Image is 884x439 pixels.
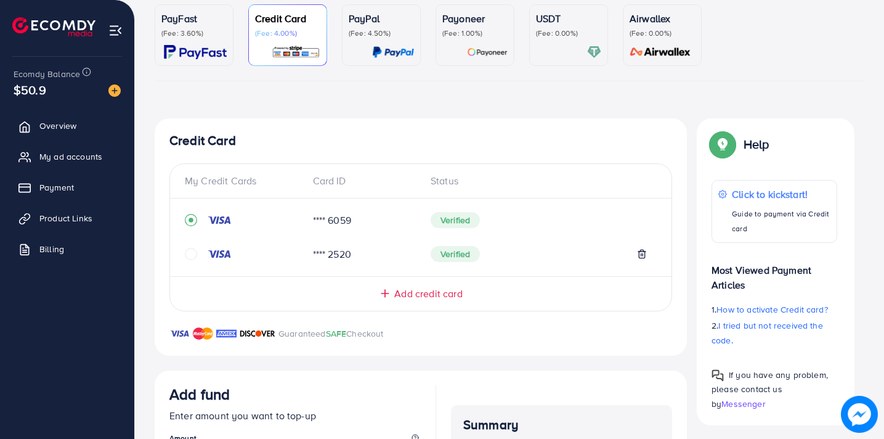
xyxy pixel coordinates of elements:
[712,369,724,382] img: Popup guide
[349,11,414,26] p: PayPal
[587,45,601,59] img: card
[716,303,827,316] span: How to activate Credit card?
[14,68,80,80] span: Ecomdy Balance
[349,28,414,38] p: (Fee: 4.50%)
[278,326,384,341] p: Guaranteed Checkout
[712,133,734,155] img: Popup guide
[630,11,695,26] p: Airwallex
[9,206,125,231] a: Product Links
[164,45,227,59] img: card
[9,113,125,138] a: Overview
[185,214,197,226] svg: record circle
[431,212,480,228] span: Verified
[207,249,232,259] img: credit
[431,246,480,262] span: Verified
[630,28,695,38] p: (Fee: 0.00%)
[626,45,695,59] img: card
[326,327,347,340] span: SAFE
[193,326,213,341] img: brand
[207,215,232,225] img: credit
[442,11,508,26] p: Payoneer
[732,207,830,236] p: Guide to payment via Credit card
[712,318,837,348] p: 2.
[240,326,275,341] img: brand
[14,81,46,99] span: $50.9
[272,45,320,59] img: card
[303,174,421,188] div: Card ID
[161,28,227,38] p: (Fee: 3.60%)
[712,253,837,292] p: Most Viewed Payment Articles
[12,17,95,36] img: logo
[108,23,123,38] img: menu
[39,212,92,224] span: Product Links
[421,174,657,188] div: Status
[39,120,76,132] span: Overview
[442,28,508,38] p: (Fee: 1.00%)
[185,174,303,188] div: My Credit Cards
[536,28,601,38] p: (Fee: 0.00%)
[161,11,227,26] p: PayFast
[169,326,190,341] img: brand
[9,144,125,169] a: My ad accounts
[744,137,769,152] p: Help
[536,11,601,26] p: USDT
[169,385,230,403] h3: Add fund
[216,326,237,341] img: brand
[463,417,660,433] h4: Summary
[169,408,421,423] p: Enter amount you want to top-up
[108,84,121,97] img: image
[39,181,74,194] span: Payment
[394,287,462,301] span: Add credit card
[39,150,102,163] span: My ad accounts
[712,319,823,347] span: I tried but not received the code.
[9,175,125,200] a: Payment
[255,11,320,26] p: Credit Card
[169,133,672,149] h4: Credit Card
[185,248,197,260] svg: circle
[712,369,828,409] span: If you have any problem, please contact us by
[841,396,878,433] img: image
[721,398,765,410] span: Messenger
[9,237,125,261] a: Billing
[467,45,508,59] img: card
[732,187,830,202] p: Click to kickstart!
[712,302,837,317] p: 1.
[372,45,414,59] img: card
[39,243,64,255] span: Billing
[255,28,320,38] p: (Fee: 4.00%)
